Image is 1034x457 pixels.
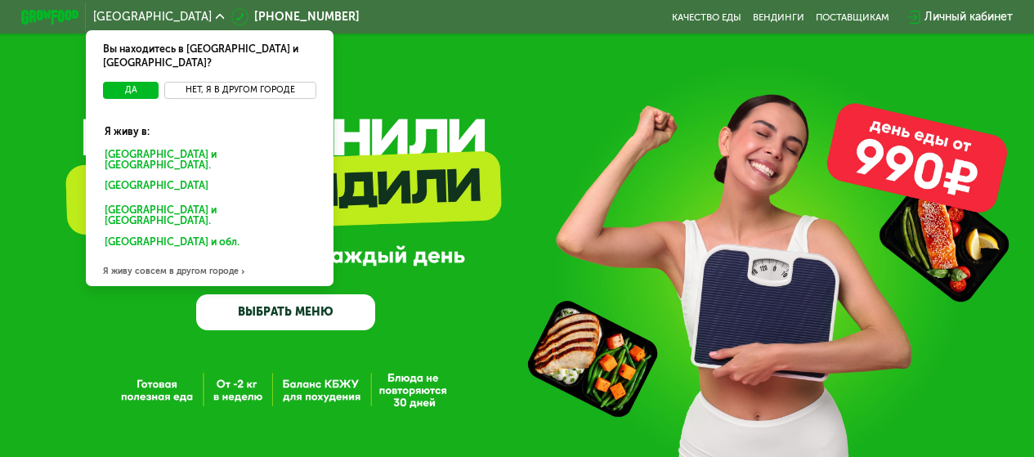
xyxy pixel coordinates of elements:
div: Личный кабинет [924,8,1013,25]
a: [PHONE_NUMBER] [231,8,360,25]
button: Да [103,82,159,99]
a: Вендинги [753,11,804,23]
div: [GEOGRAPHIC_DATA] [95,176,319,199]
div: Я живу совсем в другом городе [86,258,333,286]
button: Нет, я в другом городе [164,82,316,99]
div: Вы находитесь в [GEOGRAPHIC_DATA] и [GEOGRAPHIC_DATA]? [86,30,333,82]
div: [GEOGRAPHIC_DATA] и [GEOGRAPHIC_DATA]. [95,200,325,231]
a: Качество еды [672,11,741,23]
span: [GEOGRAPHIC_DATA] [93,11,212,23]
a: ВЫБРАТЬ МЕНЮ [196,294,375,330]
div: [GEOGRAPHIC_DATA] и обл. [95,231,319,254]
div: [GEOGRAPHIC_DATA] и [GEOGRAPHIC_DATA]. [95,144,325,174]
div: поставщикам [816,11,889,23]
div: Я живу в: [95,113,325,139]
